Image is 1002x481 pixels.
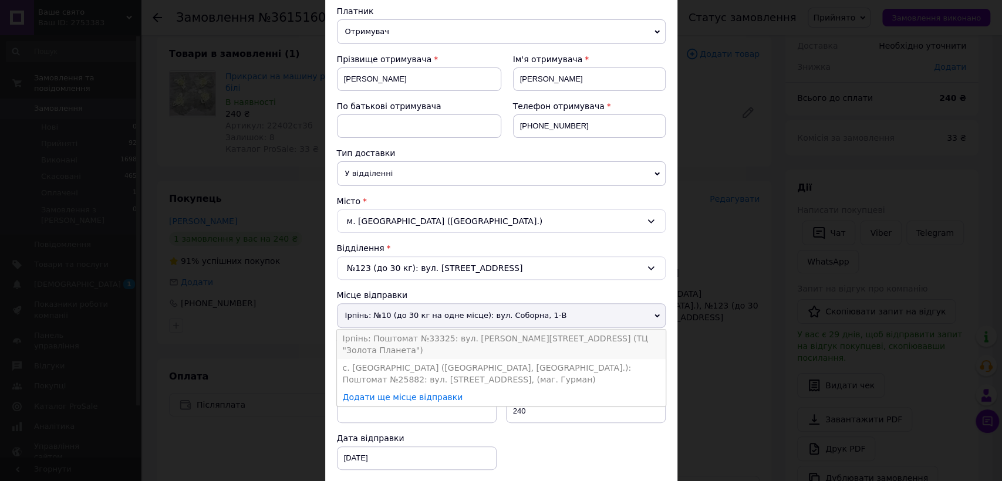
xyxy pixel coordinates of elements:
[337,256,666,280] div: №123 (до 30 кг): вул. [STREET_ADDRESS]
[337,6,374,16] span: Платник
[337,290,408,300] span: Місце відправки
[337,359,666,388] li: с. [GEOGRAPHIC_DATA] ([GEOGRAPHIC_DATA], [GEOGRAPHIC_DATA].): Поштомат №25882: вул. [STREET_ADDRE...
[513,101,605,111] span: Телефон отримувача
[337,55,432,64] span: Прізвище отримувача
[337,161,666,186] span: У відділенні
[337,330,666,359] li: Ірпінь: Поштомат №33325: вул. [PERSON_NAME][STREET_ADDRESS] (ТЦ "Золота Планета")
[337,19,666,44] span: Отримувач
[337,242,666,254] div: Відділення
[337,432,497,444] div: Дата відправки
[337,209,666,233] div: м. [GEOGRAPHIC_DATA] ([GEOGRAPHIC_DATA].)
[513,114,666,138] input: +380
[513,55,583,64] span: Ім'я отримувача
[337,148,396,158] span: Тип доставки
[343,392,463,402] a: Додати ще місце відправки
[337,195,666,207] div: Місто
[337,303,666,328] span: Ірпінь: №10 (до 30 кг на одне місце): вул. Соборна, 1-В
[337,101,441,111] span: По батькові отримувача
